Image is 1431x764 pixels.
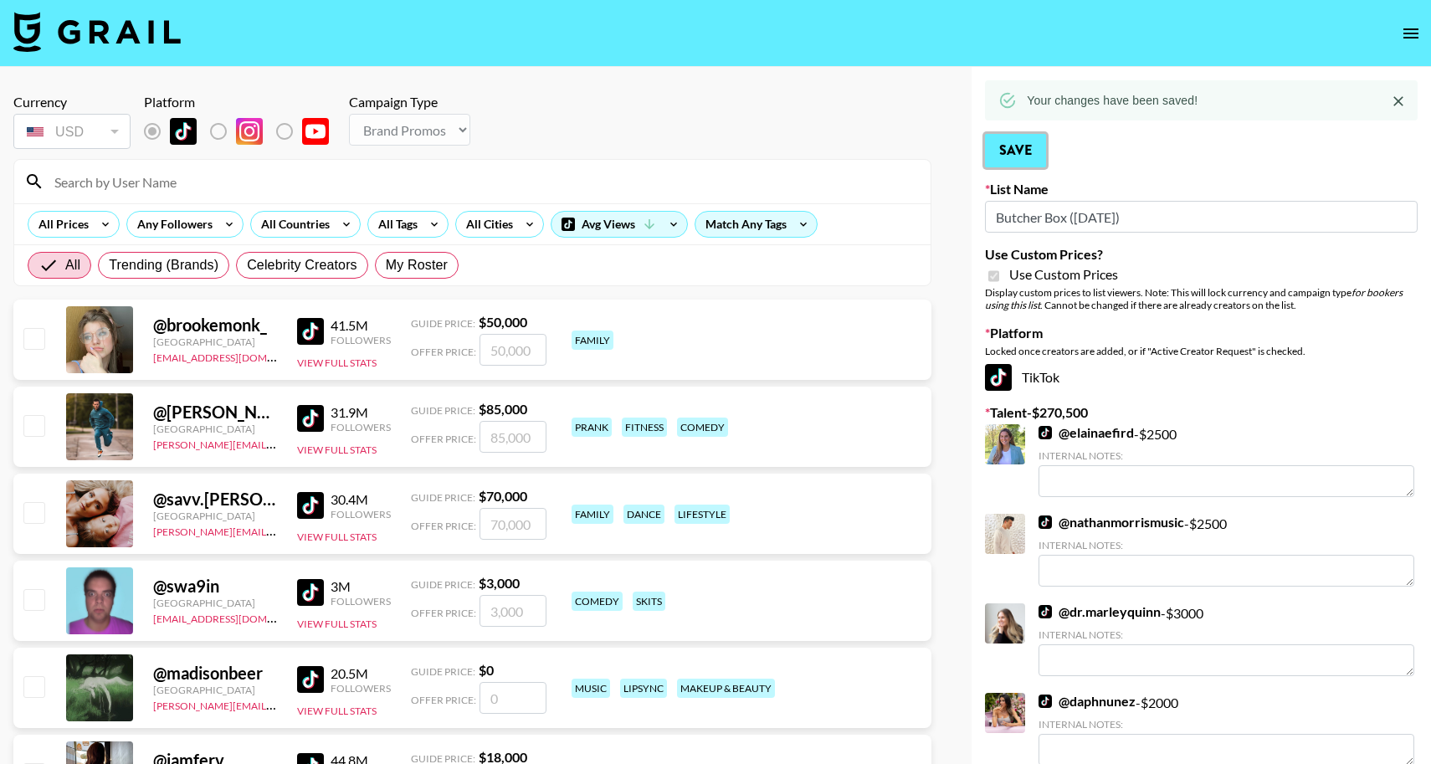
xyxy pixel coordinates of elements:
input: Search by User Name [44,168,921,195]
div: Internal Notes: [1039,449,1414,462]
div: Followers [331,508,391,520]
div: fitness [622,418,667,437]
div: family [572,331,613,350]
div: Followers [331,682,391,695]
div: All Tags [368,212,421,237]
div: [GEOGRAPHIC_DATA] [153,423,277,435]
input: 3,000 [480,595,546,627]
span: Offer Price: [411,694,476,706]
button: open drawer [1394,17,1428,50]
span: Offer Price: [411,520,476,532]
div: Internal Notes: [1039,539,1414,551]
input: 70,000 [480,508,546,540]
div: 3M [331,578,391,595]
span: Offer Price: [411,607,476,619]
label: List Name [985,181,1418,197]
span: All [65,255,80,275]
a: @nathanmorrismusic [1039,514,1184,531]
div: [GEOGRAPHIC_DATA] [153,510,277,522]
img: TikTok [1039,605,1052,618]
a: @elainaefird [1039,424,1134,441]
button: View Full Stats [297,531,377,543]
div: [GEOGRAPHIC_DATA] [153,597,277,609]
span: Offer Price: [411,433,476,445]
div: - $ 2500 [1039,424,1414,497]
span: Guide Price: [411,491,475,504]
img: YouTube [302,118,329,145]
div: All Prices [28,212,92,237]
div: prank [572,418,612,437]
strong: $ 85,000 [479,401,527,417]
span: Celebrity Creators [247,255,357,275]
img: TikTok [1039,515,1052,529]
button: View Full Stats [297,618,377,630]
div: TikTok [985,364,1418,391]
div: @ [PERSON_NAME].[PERSON_NAME] [153,402,277,423]
button: View Full Stats [297,356,377,369]
a: @dr.marleyquinn [1039,603,1161,620]
div: lipsync [620,679,667,698]
img: TikTok [1039,426,1052,439]
div: - $ 2500 [1039,514,1414,587]
input: 0 [480,682,546,714]
div: - $ 3000 [1039,603,1414,676]
div: lifestyle [674,505,730,524]
label: Use Custom Prices? [985,246,1418,263]
strong: $ 0 [479,662,494,678]
div: Campaign Type [349,94,470,110]
div: All Countries [251,212,333,237]
div: comedy [572,592,623,611]
span: Guide Price: [411,578,475,591]
div: Any Followers [127,212,216,237]
img: TikTok [170,118,197,145]
button: View Full Stats [297,705,377,717]
div: skits [633,592,665,611]
a: [EMAIL_ADDRESS][DOMAIN_NAME] [153,348,321,364]
div: Display custom prices to list viewers. Note: This will lock currency and campaign type . Cannot b... [985,286,1418,311]
div: makeup & beauty [677,679,775,698]
div: comedy [677,418,728,437]
span: Use Custom Prices [1009,266,1118,283]
img: TikTok [297,579,324,606]
div: @ madisonbeer [153,663,277,684]
a: [PERSON_NAME][EMAIL_ADDRESS][DOMAIN_NAME] [153,696,401,712]
div: Internal Notes: [1039,718,1414,731]
div: Followers [331,334,391,346]
div: 31.9M [331,404,391,421]
a: [EMAIL_ADDRESS][DOMAIN_NAME] [153,609,321,625]
label: Talent - $ 270,500 [985,404,1418,421]
img: TikTok [297,318,324,345]
span: Offer Price: [411,346,476,358]
div: Internal Notes: [1039,628,1414,641]
div: [GEOGRAPHIC_DATA] [153,336,277,348]
strong: $ 70,000 [479,488,527,504]
img: TikTok [1039,695,1052,708]
div: Followers [331,595,391,608]
a: @daphnunez [1039,693,1136,710]
div: Platform [144,94,342,110]
div: All Cities [456,212,516,237]
img: TikTok [985,364,1012,391]
strong: $ 50,000 [479,314,527,330]
span: Guide Price: [411,317,475,330]
div: Currency [13,94,131,110]
div: @ savv.[PERSON_NAME] [153,489,277,510]
img: TikTok [297,666,324,693]
div: Your changes have been saved! [1027,85,1198,115]
div: music [572,679,610,698]
div: Currency is locked to USD [13,110,131,152]
span: My Roster [386,255,448,275]
strong: $ 3,000 [479,575,520,591]
input: 50,000 [480,334,546,366]
div: Match Any Tags [695,212,817,237]
div: Avg Views [551,212,687,237]
div: Followers [331,421,391,433]
div: USD [17,117,127,146]
img: Grail Talent [13,12,181,52]
div: @ swa9in [153,576,277,597]
div: family [572,505,613,524]
div: 30.4M [331,491,391,508]
div: dance [623,505,664,524]
div: 41.5M [331,317,391,334]
button: Close [1386,89,1411,114]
